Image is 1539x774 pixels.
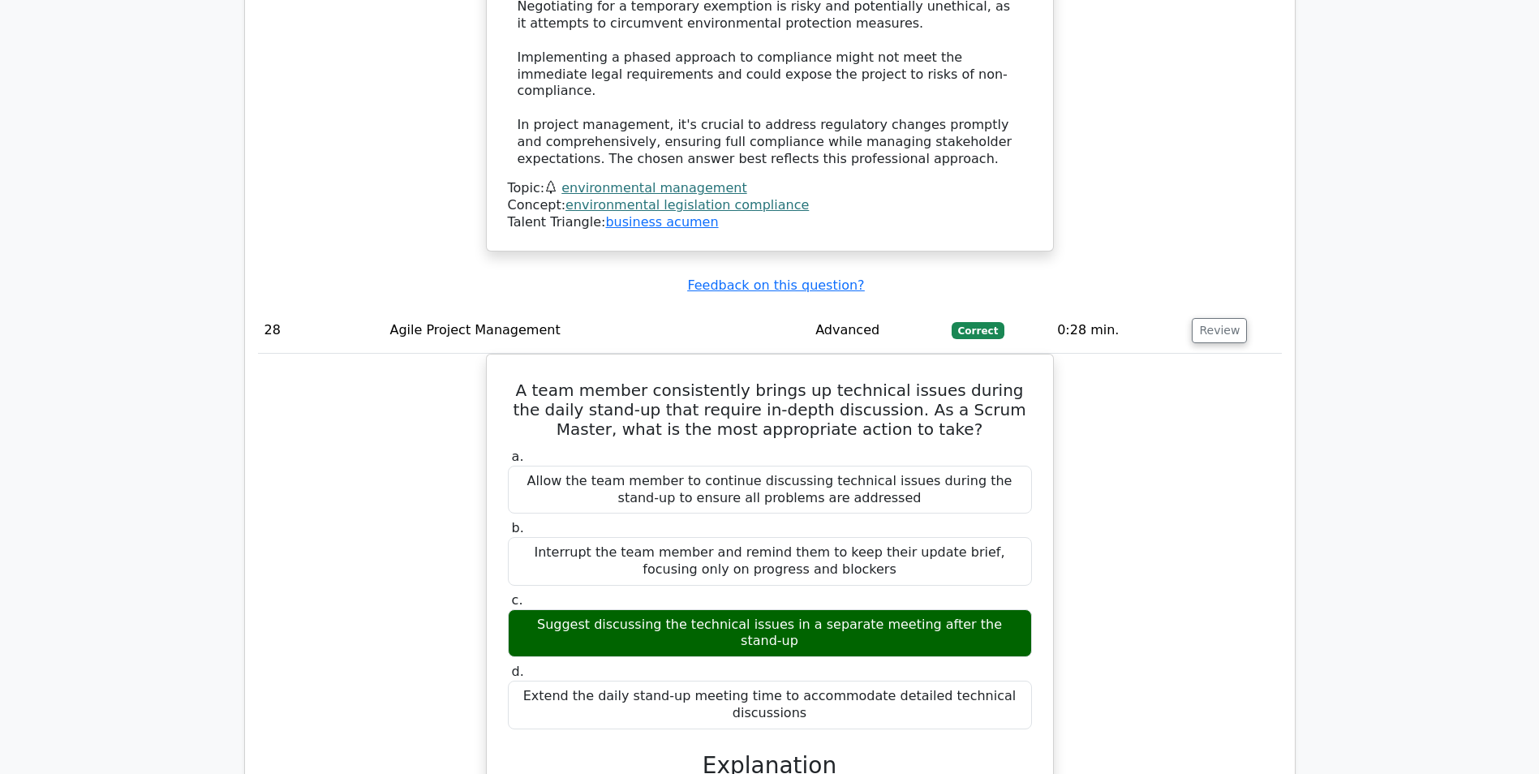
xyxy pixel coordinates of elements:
td: Advanced [809,307,945,354]
div: Interrupt the team member and remind them to keep their update brief, focusing only on progress a... [508,537,1032,586]
td: Agile Project Management [384,307,810,354]
div: Extend the daily stand-up meeting time to accommodate detailed technical discussions [508,681,1032,729]
a: environmental management [561,180,746,196]
span: c. [512,592,523,608]
td: 28 [258,307,384,354]
div: Concept: [508,197,1032,214]
div: Suggest discussing the technical issues in a separate meeting after the stand-up [508,609,1032,658]
span: b. [512,520,524,535]
a: business acumen [605,214,718,230]
td: 0:28 min. [1051,307,1185,354]
span: Correct [952,322,1004,338]
h5: A team member consistently brings up technical issues during the daily stand-up that require in-d... [506,381,1034,439]
div: Talent Triangle: [508,180,1032,230]
a: Feedback on this question? [687,277,864,293]
span: d. [512,664,524,679]
span: a. [512,449,524,464]
div: Topic: [508,180,1032,197]
div: Allow the team member to continue discussing technical issues during the stand-up to ensure all p... [508,466,1032,514]
a: environmental legislation compliance [565,197,809,213]
button: Review [1192,318,1247,343]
